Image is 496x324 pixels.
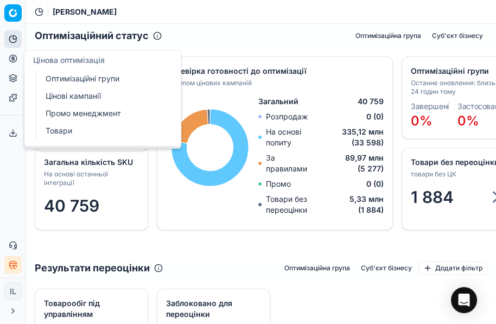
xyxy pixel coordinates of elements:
[428,29,487,42] button: Суб'єкт бізнесу
[166,79,381,87] div: За типом цінових кампаній
[366,111,384,122] span: 0 (0)
[333,194,384,215] span: 5,33 млн (1 884)
[44,170,137,187] div: На основі останньої інтеграції
[266,153,317,174] p: За правилами
[318,153,384,174] span: 89,97 млн (5 277)
[411,187,454,207] span: 1 884
[44,157,137,168] div: Загальна кількість SKU
[411,103,449,110] dt: Завершені
[166,298,259,320] div: Заблоковано для переоцінки
[5,283,21,300] span: IL
[41,106,168,121] a: Промо менеджмент
[358,96,384,107] span: 40 759
[44,298,137,320] div: Товарообіг під управлінням
[266,194,333,215] p: Товари без переоцінки
[41,88,168,104] a: Цінові кампанії
[41,123,168,138] a: Товари
[35,261,150,276] h2: Результати переоцінки
[41,71,168,86] a: Оптимізаційні групи
[457,113,479,129] span: 0%
[266,111,308,122] p: Розпродаж
[266,126,319,148] p: На основі попиту
[451,287,477,313] div: Open Intercom Messenger
[4,283,22,300] button: IL
[280,262,354,275] button: Оптимізаційна група
[366,179,384,189] span: 0 (0)
[266,179,291,189] p: Промо
[258,96,298,107] span: Загальний
[411,113,433,129] span: 0%
[166,66,381,77] div: Перевірка готовності до оптимізації
[319,126,384,148] span: 335,12 млн (33 598)
[418,262,487,275] button: Додати фільтр
[53,7,117,17] nav: breadcrumb
[351,29,425,42] button: Оптимізаційна група
[35,28,149,43] h2: Оптимізаційний статус
[357,262,416,275] button: Суб'єкт бізнесу
[44,196,99,215] span: 40 759
[33,55,105,65] span: Цінова оптимізація
[53,7,117,17] span: [PERSON_NAME]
